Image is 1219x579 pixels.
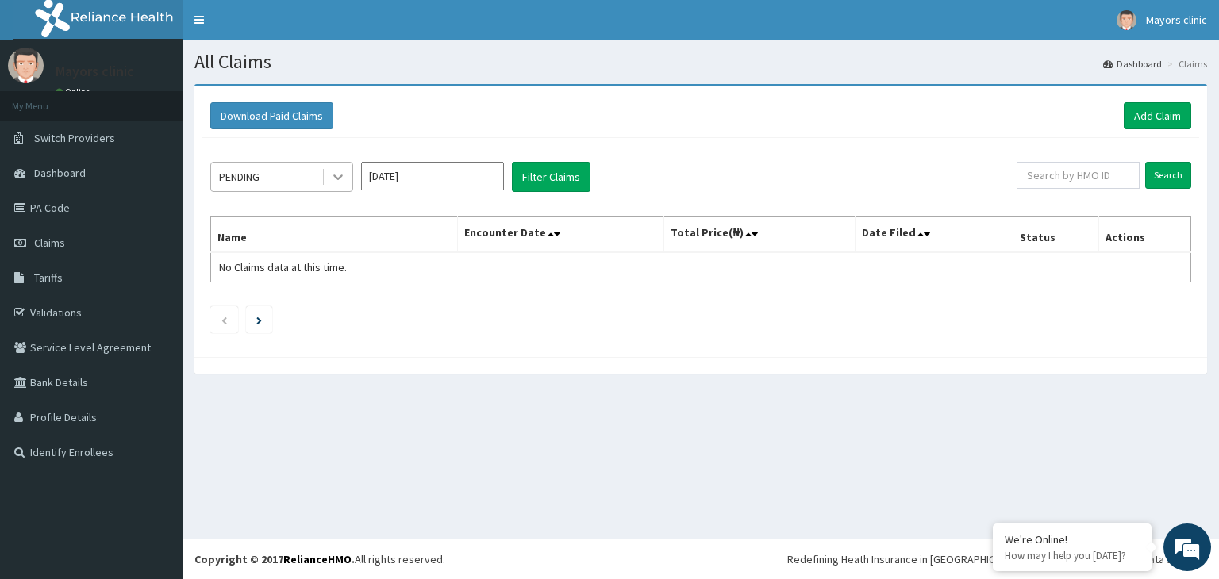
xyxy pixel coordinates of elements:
[256,313,262,327] a: Next page
[1005,549,1140,562] p: How may I help you today?
[34,131,115,145] span: Switch Providers
[1103,57,1162,71] a: Dashboard
[219,169,260,185] div: PENDING
[183,539,1219,579] footer: All rights reserved.
[458,217,664,253] th: Encounter Date
[1117,10,1136,30] img: User Image
[211,217,458,253] th: Name
[194,552,355,566] strong: Copyright © 2017 .
[1098,217,1190,253] th: Actions
[56,86,94,98] a: Online
[664,217,856,253] th: Total Price(₦)
[8,48,44,83] img: User Image
[856,217,1013,253] th: Date Filed
[34,166,86,180] span: Dashboard
[34,270,63,285] span: Tariffs
[512,162,590,192] button: Filter Claims
[221,313,228,327] a: Previous page
[1017,162,1140,189] input: Search by HMO ID
[56,64,134,79] p: Mayors clinic
[1005,532,1140,546] div: We're Online!
[787,551,1207,567] div: Redefining Heath Insurance in [GEOGRAPHIC_DATA] using Telemedicine and Data Science!
[1124,102,1191,129] a: Add Claim
[34,236,65,250] span: Claims
[210,102,333,129] button: Download Paid Claims
[283,552,352,566] a: RelianceHMO
[1013,217,1098,253] th: Status
[361,162,504,190] input: Select Month and Year
[1163,57,1207,71] li: Claims
[194,52,1207,72] h1: All Claims
[1145,162,1191,189] input: Search
[1146,13,1207,27] span: Mayors clinic
[219,260,347,274] span: No Claims data at this time.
